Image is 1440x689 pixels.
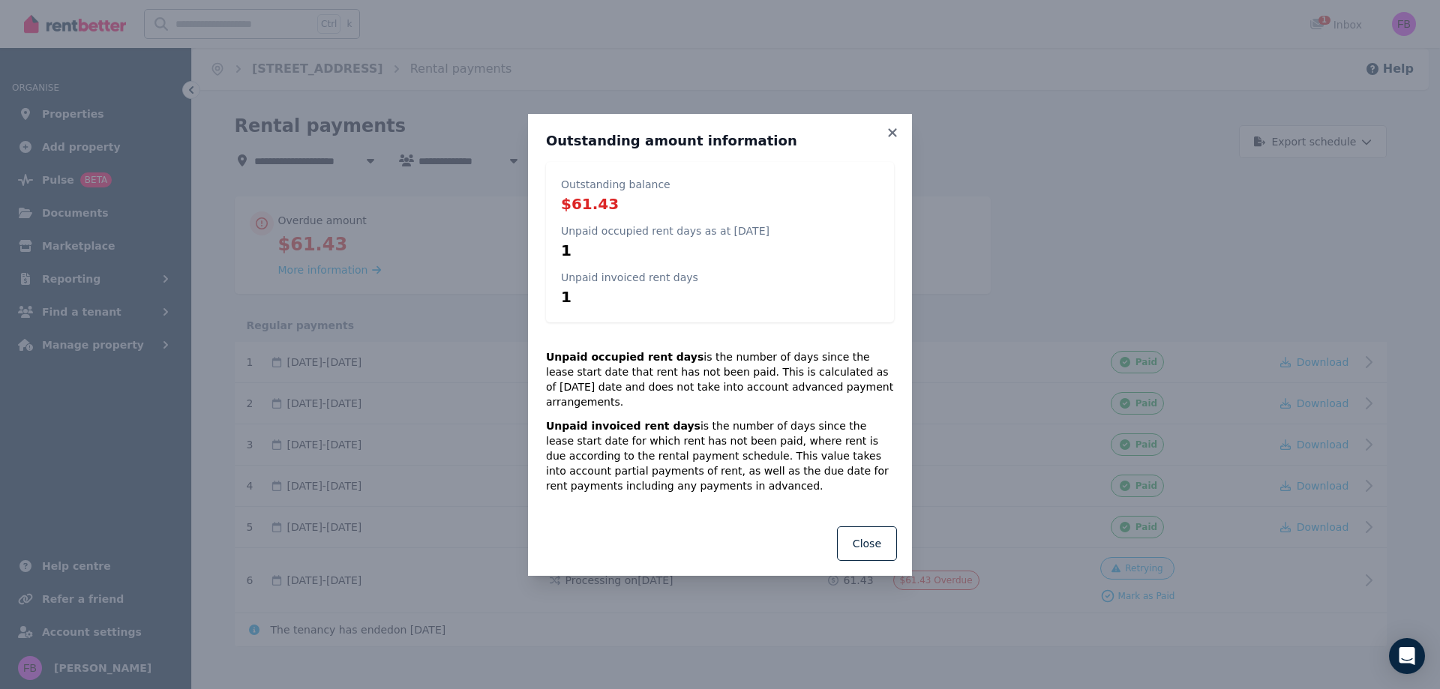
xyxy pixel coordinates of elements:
p: Unpaid occupied rent days as at [DATE] [561,223,769,238]
p: is the number of days since the lease start date for which rent has not been paid, where rent is ... [546,418,894,493]
button: Close [837,526,897,561]
p: Unpaid invoiced rent days [561,270,698,285]
p: Outstanding balance [561,177,670,192]
h3: Outstanding amount information [546,132,894,150]
strong: Unpaid occupied rent days [546,351,703,363]
p: is the number of days since the lease start date that rent has not been paid. This is calculated ... [546,349,894,409]
strong: Unpaid invoiced rent days [546,420,700,432]
p: 1 [561,240,769,261]
p: $61.43 [561,193,670,214]
div: Open Intercom Messenger [1389,638,1425,674]
p: 1 [561,286,698,307]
